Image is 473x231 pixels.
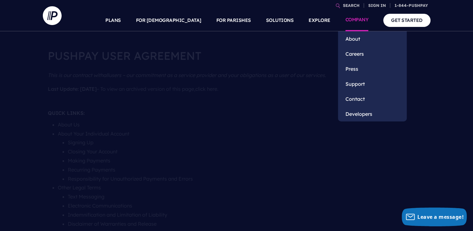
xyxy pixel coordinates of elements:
a: FOR [DEMOGRAPHIC_DATA] [136,9,201,31]
a: About [338,31,407,46]
a: Contact [338,91,407,106]
a: PLANS [105,9,121,31]
a: FOR PARISHES [216,9,251,31]
span: Leave a message! [417,213,464,220]
a: Developers [338,106,407,121]
button: Leave a message! [402,208,467,226]
a: EXPLORE [309,9,330,31]
a: Careers [338,46,407,61]
a: GET STARTED [383,14,430,27]
a: SOLUTIONS [266,9,294,31]
a: COMPANY [345,9,369,31]
a: Press [338,61,407,76]
a: Support [338,76,407,91]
